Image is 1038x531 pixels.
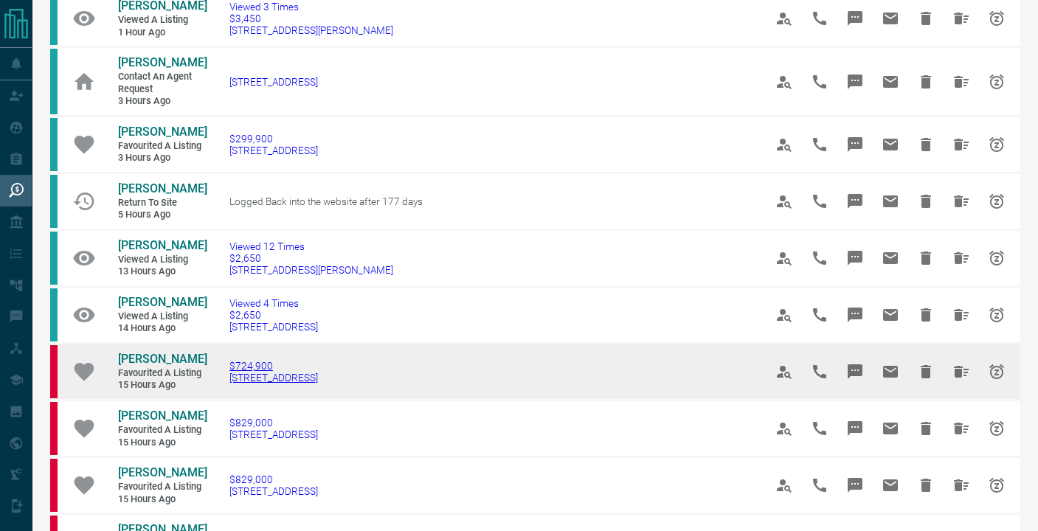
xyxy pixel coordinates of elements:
[944,468,979,503] span: Hide All from Vin Mauro
[118,493,207,506] span: 15 hours ago
[767,64,802,100] span: View Profile
[229,195,423,207] span: Logged Back into the website after 177 days
[118,322,207,335] span: 14 hours ago
[229,372,318,383] span: [STREET_ADDRESS]
[50,175,58,228] div: condos.ca
[229,473,318,497] a: $829,000[STREET_ADDRESS]
[837,127,873,162] span: Message
[229,297,318,333] a: Viewed 4 Times$2,650[STREET_ADDRESS]
[118,367,207,380] span: Favourited a Listing
[802,184,837,219] span: Call
[118,352,207,366] span: [PERSON_NAME]
[908,184,944,219] span: Hide
[944,297,979,333] span: Hide All from Arsema Zekarias
[118,310,207,323] span: Viewed a Listing
[229,473,318,485] span: $829,000
[873,468,908,503] span: Email
[837,354,873,389] span: Message
[979,240,1014,276] span: Snooze
[229,417,318,428] span: $829,000
[118,254,207,266] span: Viewed a Listing
[118,409,207,424] a: [PERSON_NAME]
[979,184,1014,219] span: Snooze
[767,468,802,503] span: View Profile
[229,76,318,88] span: [STREET_ADDRESS]
[118,437,207,449] span: 15 hours ago
[979,411,1014,446] span: Snooze
[944,240,979,276] span: Hide All from Arsema Zekarias
[229,428,318,440] span: [STREET_ADDRESS]
[908,468,944,503] span: Hide
[908,354,944,389] span: Hide
[229,133,318,145] span: $299,900
[118,265,207,278] span: 13 hours ago
[873,64,908,100] span: Email
[802,468,837,503] span: Call
[118,140,207,153] span: Favourited a Listing
[767,127,802,162] span: View Profile
[767,297,802,333] span: View Profile
[837,468,873,503] span: Message
[979,1,1014,36] span: Snooze
[979,297,1014,333] span: Snooze
[802,1,837,36] span: Call
[118,352,207,367] a: [PERSON_NAME]
[908,411,944,446] span: Hide
[229,24,393,36] span: [STREET_ADDRESS][PERSON_NAME]
[229,264,393,276] span: [STREET_ADDRESS][PERSON_NAME]
[118,14,207,27] span: Viewed a Listing
[229,145,318,156] span: [STREET_ADDRESS]
[944,1,979,36] span: Hide All from Tanner Le
[229,1,393,36] a: Viewed 3 Times$3,450[STREET_ADDRESS][PERSON_NAME]
[118,238,207,254] a: [PERSON_NAME]
[118,55,207,69] span: [PERSON_NAME]
[837,411,873,446] span: Message
[118,181,207,195] span: [PERSON_NAME]
[118,197,207,209] span: Return to Site
[944,127,979,162] span: Hide All from Mariam Jagun
[944,354,979,389] span: Hide All from Vin Mauro
[118,152,207,164] span: 3 hours ago
[229,321,318,333] span: [STREET_ADDRESS]
[50,49,58,114] div: condos.ca
[229,240,393,276] a: Viewed 12 Times$2,650[STREET_ADDRESS][PERSON_NAME]
[118,125,207,139] span: [PERSON_NAME]
[837,1,873,36] span: Message
[118,465,207,479] span: [PERSON_NAME]
[873,1,908,36] span: Email
[908,127,944,162] span: Hide
[118,465,207,481] a: [PERSON_NAME]
[979,127,1014,162] span: Snooze
[50,118,58,171] div: condos.ca
[118,424,207,437] span: Favourited a Listing
[873,240,908,276] span: Email
[802,411,837,446] span: Call
[979,354,1014,389] span: Snooze
[908,297,944,333] span: Hide
[802,127,837,162] span: Call
[908,64,944,100] span: Hide
[118,71,207,95] span: Contact an Agent Request
[802,297,837,333] span: Call
[50,402,58,455] div: property.ca
[50,345,58,398] div: property.ca
[802,240,837,276] span: Call
[229,360,318,372] span: $724,900
[802,64,837,100] span: Call
[229,1,393,13] span: Viewed 3 Times
[979,64,1014,100] span: Snooze
[873,127,908,162] span: Email
[767,354,802,389] span: View Profile
[229,252,393,264] span: $2,650
[908,1,944,36] span: Hide
[229,297,318,309] span: Viewed 4 Times
[944,64,979,100] span: Hide All from Denu Shan
[118,481,207,493] span: Favourited a Listing
[229,309,318,321] span: $2,650
[118,295,207,309] span: [PERSON_NAME]
[229,133,318,156] a: $299,900[STREET_ADDRESS]
[118,27,207,39] span: 1 hour ago
[50,232,58,285] div: condos.ca
[873,411,908,446] span: Email
[767,184,802,219] span: View Profile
